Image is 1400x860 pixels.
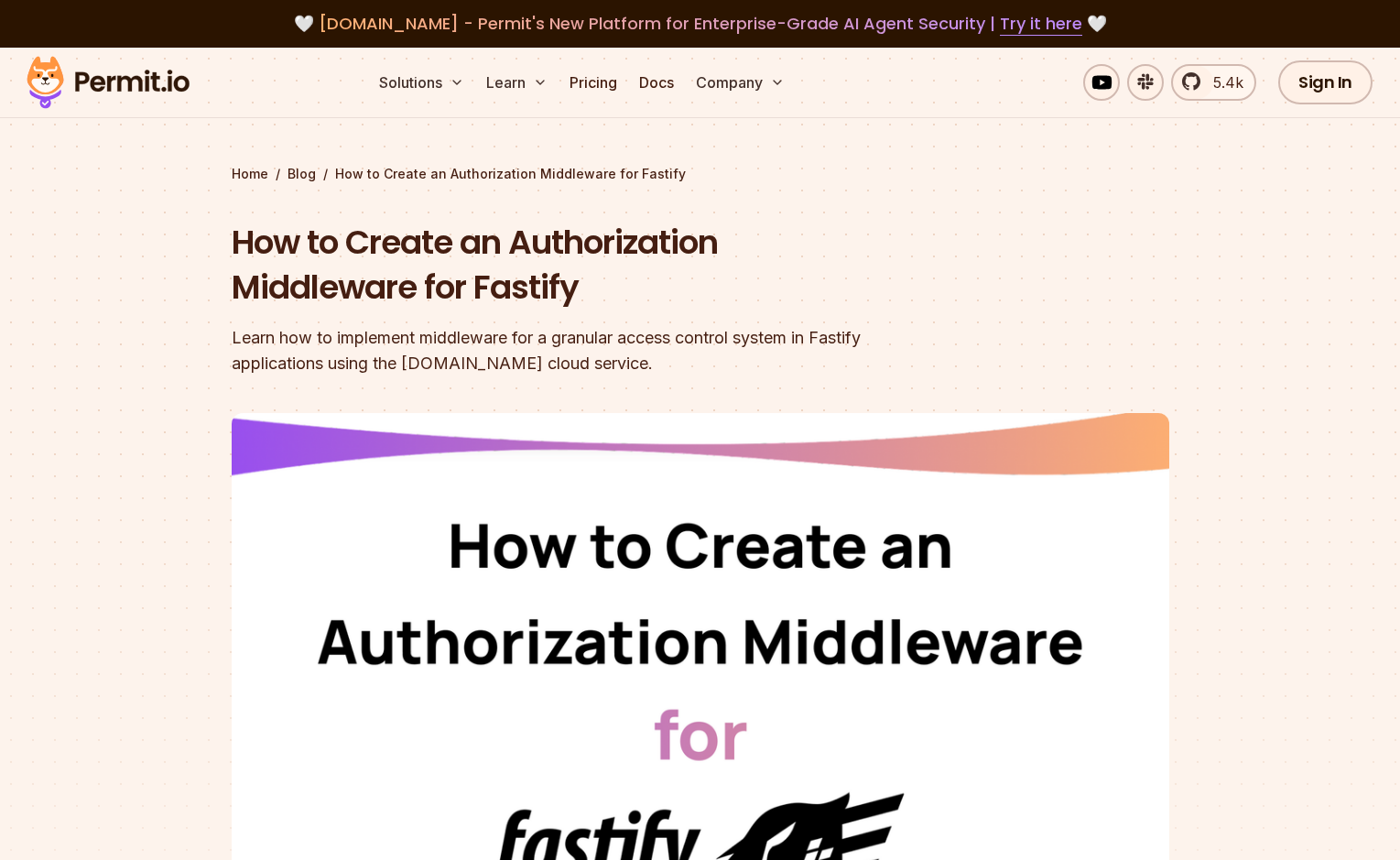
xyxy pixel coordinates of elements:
a: Docs [632,64,681,101]
div: 🤍 🤍 [44,11,1356,37]
span: 5.4k [1202,71,1243,93]
button: Learn [479,64,555,101]
a: Try it here [1000,12,1082,36]
div: / / [232,165,1169,183]
button: Solutions [372,64,472,101]
button: Company [689,64,792,101]
a: Home [232,165,268,183]
img: Permit logo [18,51,198,114]
a: Pricing [562,64,624,101]
a: Blog [288,165,316,183]
div: Learn how to implement middleware for a granular access control system in Fastify applications us... [232,325,935,376]
a: 5.4k [1171,64,1256,101]
h1: How to Create an Authorization Middleware for Fastify [232,220,935,310]
a: Sign In [1278,60,1373,104]
span: [DOMAIN_NAME] - Permit's New Platform for Enterprise-Grade AI Agent Security | [319,12,1082,35]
